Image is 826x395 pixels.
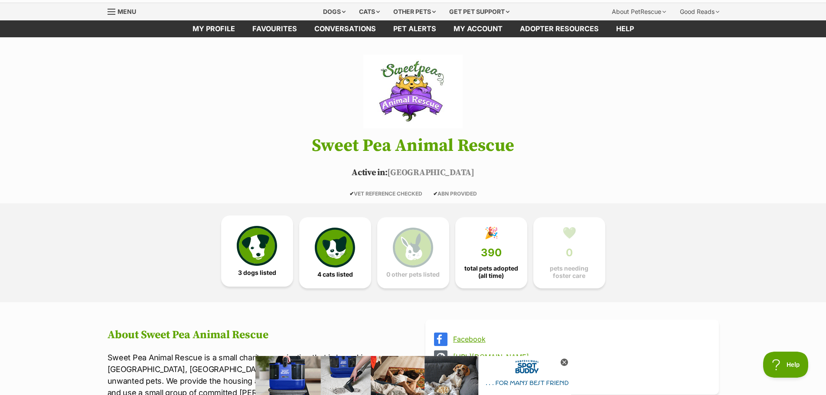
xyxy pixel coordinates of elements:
[511,20,607,37] a: Adopter resources
[221,215,293,287] a: 3 dogs listed
[453,353,707,361] a: [URL][DOMAIN_NAME]
[349,190,422,197] span: VET REFERENCE CHECKED
[377,217,449,288] a: 0 other pets listed
[453,335,707,343] a: Facebook
[108,3,142,19] a: Menu
[385,20,445,37] a: Pet alerts
[484,226,498,239] div: 🎉
[453,371,707,379] a: @sweet_pea_animal_rescue
[566,247,573,259] span: 0
[353,3,386,20] div: Cats
[455,217,527,288] a: 🎉 390 total pets adopted (all time)
[541,265,598,279] span: pets needing foster care
[244,20,306,37] a: Favourites
[387,3,442,20] div: Other pets
[481,247,502,259] span: 390
[317,3,352,20] div: Dogs
[463,265,520,279] span: total pets adopted (all time)
[562,226,576,239] div: 💚
[763,352,809,378] iframe: Help Scout Beacon - Open
[393,228,433,268] img: bunny-icon-b786713a4a21a2fe6d13e954f4cb29d131f1b31f8a74b52ca2c6d2999bc34bbe.svg
[108,329,401,342] h2: About Sweet Pea Animal Rescue
[118,8,136,15] span: Menu
[95,136,732,155] h1: Sweet Pea Animal Rescue
[317,271,353,278] span: 4 cats listed
[349,190,354,197] icon: ✔
[352,167,387,178] span: Active in:
[433,190,437,197] icon: ✔
[306,20,385,37] a: conversations
[674,3,725,20] div: Good Reads
[443,3,516,20] div: Get pet support
[606,3,672,20] div: About PetRescue
[95,166,732,180] p: [GEOGRAPHIC_DATA]
[386,271,440,278] span: 0 other pets listed
[433,190,477,197] span: ABN PROVIDED
[363,55,462,128] img: Sweet Pea Animal Rescue
[238,269,276,276] span: 3 dogs listed
[533,217,605,288] a: 💚 0 pets needing foster care
[299,217,371,288] a: 4 cats listed
[184,20,244,37] a: My profile
[237,226,277,266] img: petrescue-icon-eee76f85a60ef55c4a1927667547b313a7c0e82042636edf73dce9c88f694885.svg
[315,228,355,268] img: cat-icon-068c71abf8fe30c970a85cd354bc8e23425d12f6e8612795f06af48be43a487a.svg
[445,20,511,37] a: My account
[607,20,643,37] a: Help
